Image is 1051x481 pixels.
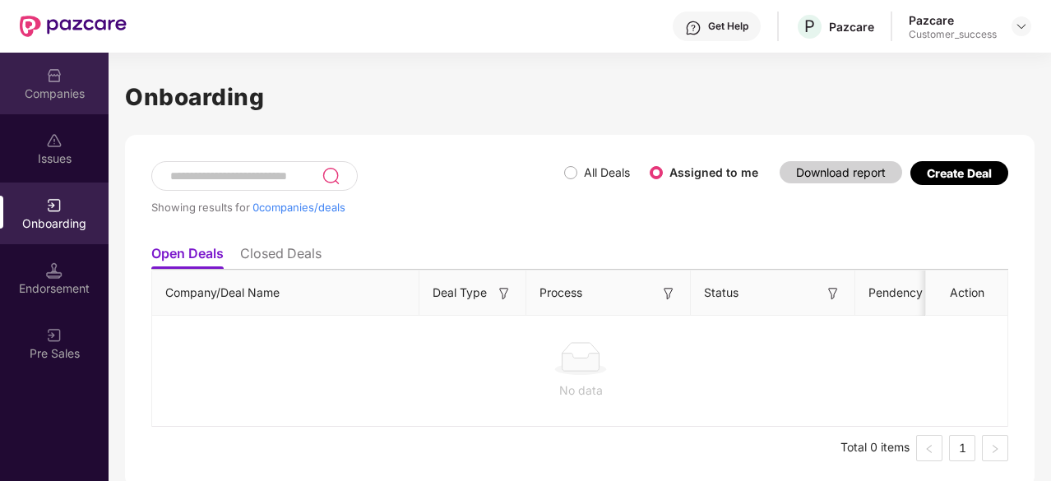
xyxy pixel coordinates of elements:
[252,201,345,214] span: 0 companies/deals
[909,28,997,41] div: Customer_success
[46,67,63,84] img: svg+xml;base64,PHN2ZyBpZD0iQ29tcGFuaWVzIiB4bWxucz0iaHR0cDovL3d3dy53My5vcmcvMjAwMC9zdmciIHdpZHRoPS...
[916,435,942,461] button: left
[125,79,1035,115] h1: Onboarding
[1015,20,1028,33] img: svg+xml;base64,PHN2ZyBpZD0iRHJvcGRvd24tMzJ4MzIiIHhtbG5zPSJodHRwOi8vd3d3LnczLm9yZy8yMDAwL3N2ZyIgd2...
[433,284,487,302] span: Deal Type
[804,16,815,36] span: P
[496,285,512,302] img: svg+xml;base64,PHN2ZyB3aWR0aD0iMTYiIGhlaWdodD0iMTYiIHZpZXdCb3g9IjAgMCAxNiAxNiIgZmlsbD0ibm9uZSIgeG...
[152,271,419,316] th: Company/Deal Name
[950,436,975,460] a: 1
[660,285,677,302] img: svg+xml;base64,PHN2ZyB3aWR0aD0iMTYiIGhlaWdodD0iMTYiIHZpZXdCb3g9IjAgMCAxNiAxNiIgZmlsbD0ibm9uZSIgeG...
[927,166,992,180] div: Create Deal
[924,444,934,454] span: left
[46,197,63,214] img: svg+xml;base64,PHN2ZyB3aWR0aD0iMjAiIGhlaWdodD0iMjAiIHZpZXdCb3g9IjAgMCAyMCAyMCIgZmlsbD0ibm9uZSIgeG...
[949,435,975,461] li: 1
[151,245,224,269] li: Open Deals
[704,284,738,302] span: Status
[165,382,996,400] div: No data
[240,245,322,269] li: Closed Deals
[926,271,1008,316] th: Action
[982,435,1008,461] li: Next Page
[916,435,942,461] li: Previous Page
[708,20,748,33] div: Get Help
[829,19,874,35] div: Pazcare
[46,262,63,279] img: svg+xml;base64,PHN2ZyB3aWR0aD0iMTQuNSIgaGVpZ2h0PSIxNC41IiB2aWV3Qm94PSIwIDAgMTYgMTYiIGZpbGw9Im5vbm...
[840,435,910,461] li: Total 0 items
[584,165,630,179] label: All Deals
[990,444,1000,454] span: right
[322,166,340,186] img: svg+xml;base64,PHN2ZyB3aWR0aD0iMjQiIGhlaWdodD0iMjUiIHZpZXdCb3g9IjAgMCAyNCAyNSIgZmlsbD0ibm9uZSIgeG...
[539,284,582,302] span: Process
[151,201,564,214] div: Showing results for
[909,12,997,28] div: Pazcare
[46,132,63,149] img: svg+xml;base64,PHN2ZyBpZD0iSXNzdWVzX2Rpc2FibGVkIiB4bWxucz0iaHR0cDovL3d3dy53My5vcmcvMjAwMC9zdmciIH...
[20,16,127,37] img: New Pazcare Logo
[780,161,902,183] button: Download report
[868,284,942,302] span: Pendency On
[669,165,758,179] label: Assigned to me
[46,327,63,344] img: svg+xml;base64,PHN2ZyB3aWR0aD0iMjAiIGhlaWdodD0iMjAiIHZpZXdCb3g9IjAgMCAyMCAyMCIgZmlsbD0ibm9uZSIgeG...
[685,20,701,36] img: svg+xml;base64,PHN2ZyBpZD0iSGVscC0zMngzMiIgeG1sbnM9Imh0dHA6Ly93d3cudzMub3JnLzIwMDAvc3ZnIiB3aWR0aD...
[982,435,1008,461] button: right
[825,285,841,302] img: svg+xml;base64,PHN2ZyB3aWR0aD0iMTYiIGhlaWdodD0iMTYiIHZpZXdCb3g9IjAgMCAxNiAxNiIgZmlsbD0ibm9uZSIgeG...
